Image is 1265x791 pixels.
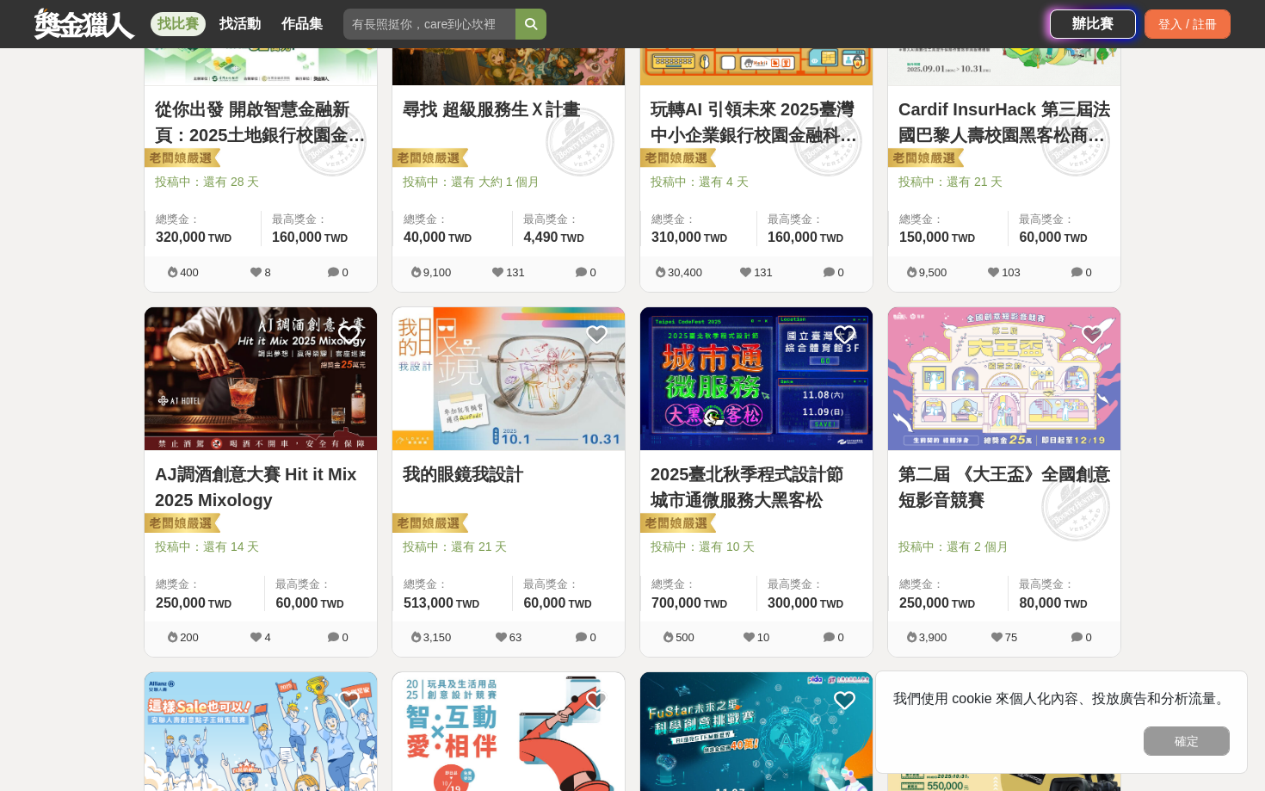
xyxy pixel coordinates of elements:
[180,266,199,279] span: 400
[888,307,1120,451] img: Cover Image
[651,211,746,228] span: 總獎金：
[637,147,716,171] img: 老闆娘嚴選
[145,307,377,452] a: Cover Image
[275,12,330,36] a: 作品集
[651,173,862,191] span: 投稿中：還有 4 天
[768,596,818,610] span: 300,000
[651,230,701,244] span: 310,000
[1005,631,1017,644] span: 75
[1144,726,1230,756] button: 確定
[589,631,595,644] span: 0
[403,96,614,122] a: 尋找 超級服務生Ｘ計畫
[448,232,472,244] span: TWD
[523,596,565,610] span: 60,000
[898,173,1110,191] span: 投稿中：還有 21 天
[704,598,727,610] span: TWD
[423,631,452,644] span: 3,150
[141,147,220,171] img: 老闆娘嚴選
[640,307,873,452] a: Cover Image
[264,631,270,644] span: 4
[1064,232,1087,244] span: TWD
[899,596,949,610] span: 250,000
[145,307,377,451] img: Cover Image
[899,230,949,244] span: 150,000
[1145,9,1231,39] div: 登入 / 註冊
[561,232,584,244] span: TWD
[275,596,318,610] span: 60,000
[885,147,964,171] img: 老闆娘嚴選
[676,631,694,644] span: 500
[156,211,250,228] span: 總獎金：
[392,307,625,451] img: Cover Image
[389,147,468,171] img: 老闆娘嚴選
[1050,9,1136,39] a: 辦比賽
[342,266,348,279] span: 0
[651,596,701,610] span: 700,000
[151,12,206,36] a: 找比賽
[456,598,479,610] span: TWD
[952,598,975,610] span: TWD
[1019,211,1110,228] span: 最高獎金：
[208,232,231,244] span: TWD
[1064,598,1087,610] span: TWD
[155,173,367,191] span: 投稿中：還有 28 天
[898,96,1110,148] a: Cardif InsurHack 第三屆法國巴黎人壽校園黑客松商業競賽
[404,211,502,228] span: 總獎金：
[640,307,873,451] img: Cover Image
[523,230,558,244] span: 4,490
[637,512,716,536] img: 老闆娘嚴選
[523,211,614,228] span: 最高獎金：
[523,576,614,593] span: 最高獎金：
[568,598,591,610] span: TWD
[141,512,220,536] img: 老闆娘嚴選
[1019,230,1061,244] span: 60,000
[1002,266,1021,279] span: 103
[389,512,468,536] img: 老闆娘嚴選
[324,232,348,244] span: TWD
[820,598,843,610] span: TWD
[404,596,454,610] span: 513,000
[272,211,367,228] span: 最高獎金：
[668,266,702,279] span: 30,400
[1085,631,1091,644] span: 0
[155,96,367,148] a: 從你出發 開啟智慧金融新頁：2025土地銀行校園金融創意挑戰賽
[898,538,1110,556] span: 投稿中：還有 2 個月
[651,538,862,556] span: 投稿中：還有 10 天
[155,538,367,556] span: 投稿中：還有 14 天
[155,461,367,513] a: AJ調酒創意大賽 Hit it Mix 2025 Mixology
[320,598,343,610] span: TWD
[898,461,1110,513] a: 第二屆 《大王盃》全國創意短影音競賽
[403,173,614,191] span: 投稿中：還有 大約 1 個月
[343,9,515,40] input: 有長照挺你，care到心坎裡！青春出手，拍出照顧 影音徵件活動
[651,576,746,593] span: 總獎金：
[208,598,231,610] span: TWD
[952,232,975,244] span: TWD
[837,631,843,644] span: 0
[342,631,348,644] span: 0
[423,266,452,279] span: 9,100
[264,266,270,279] span: 8
[888,307,1120,452] a: Cover Image
[392,307,625,452] a: Cover Image
[403,538,614,556] span: 投稿中：還有 21 天
[272,230,322,244] span: 160,000
[754,266,773,279] span: 131
[704,232,727,244] span: TWD
[757,631,769,644] span: 10
[893,691,1230,706] span: 我們使用 cookie 來個人化內容、投放廣告和分析流量。
[899,576,997,593] span: 總獎金：
[403,461,614,487] a: 我的眼鏡我設計
[589,266,595,279] span: 0
[404,230,446,244] span: 40,000
[919,266,947,279] span: 9,500
[509,631,521,644] span: 63
[899,211,997,228] span: 總獎金：
[404,576,502,593] span: 總獎金：
[213,12,268,36] a: 找活動
[919,631,947,644] span: 3,900
[1085,266,1091,279] span: 0
[768,576,862,593] span: 最高獎金：
[820,232,843,244] span: TWD
[651,461,862,513] a: 2025臺北秋季程式設計節 城市通微服務大黑客松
